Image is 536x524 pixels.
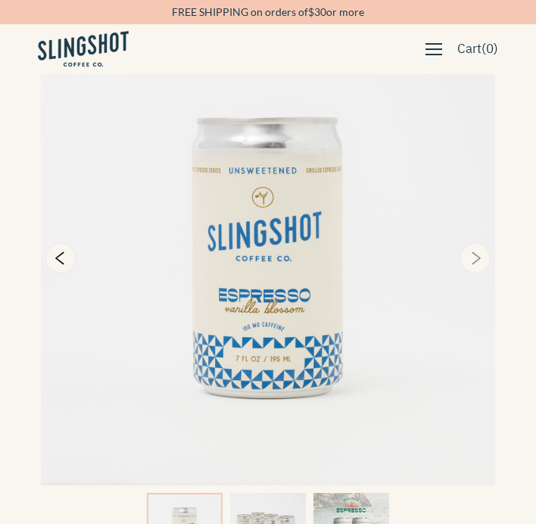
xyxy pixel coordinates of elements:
span: $ [308,5,314,18]
span: 30 [314,5,326,18]
span: ( [481,39,486,59]
button: Next [460,243,491,273]
a: Cart(0) [450,31,506,67]
span: ) [494,39,498,59]
button: Previous [45,243,76,273]
span: 0 [486,40,494,57]
img: Chilled Espresso - Vanilla Blossom Twelve Pack [38,31,498,485]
